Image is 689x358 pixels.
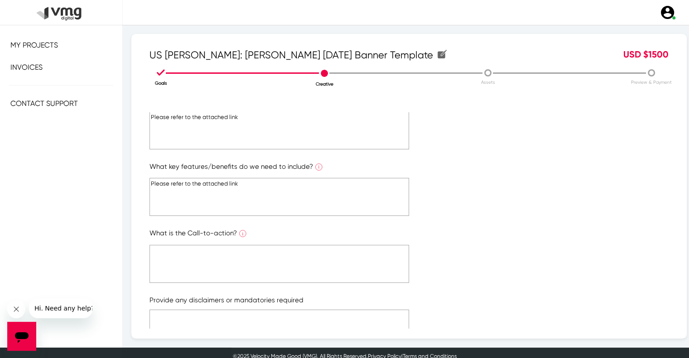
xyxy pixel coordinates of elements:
[149,295,669,305] p: Provide any disclaimers or mandatories required
[239,230,246,237] img: info_outline_icon.svg
[7,300,25,318] iframe: Close message
[542,48,675,62] div: 1500
[243,81,406,87] p: Creative
[79,80,242,86] p: Goals
[623,49,648,60] span: USD $
[149,48,447,62] span: US [PERSON_NAME]: [PERSON_NAME] [DATE] Banner Template
[29,298,92,318] iframe: Message from company
[10,63,43,72] span: Invoices
[5,6,65,14] span: Hi. Need any help?
[438,50,447,58] img: create.svg
[7,322,36,351] iframe: Button to launch messaging window
[149,228,669,240] p: What is the Call-to-action?
[10,99,78,108] span: Contact Support
[315,163,323,171] img: info_outline_icon.svg
[406,79,569,86] p: Assets
[654,5,680,20] a: user
[10,41,58,49] span: My Projects
[660,5,675,20] img: user
[149,162,669,174] p: What key features/benefits do we need to include?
